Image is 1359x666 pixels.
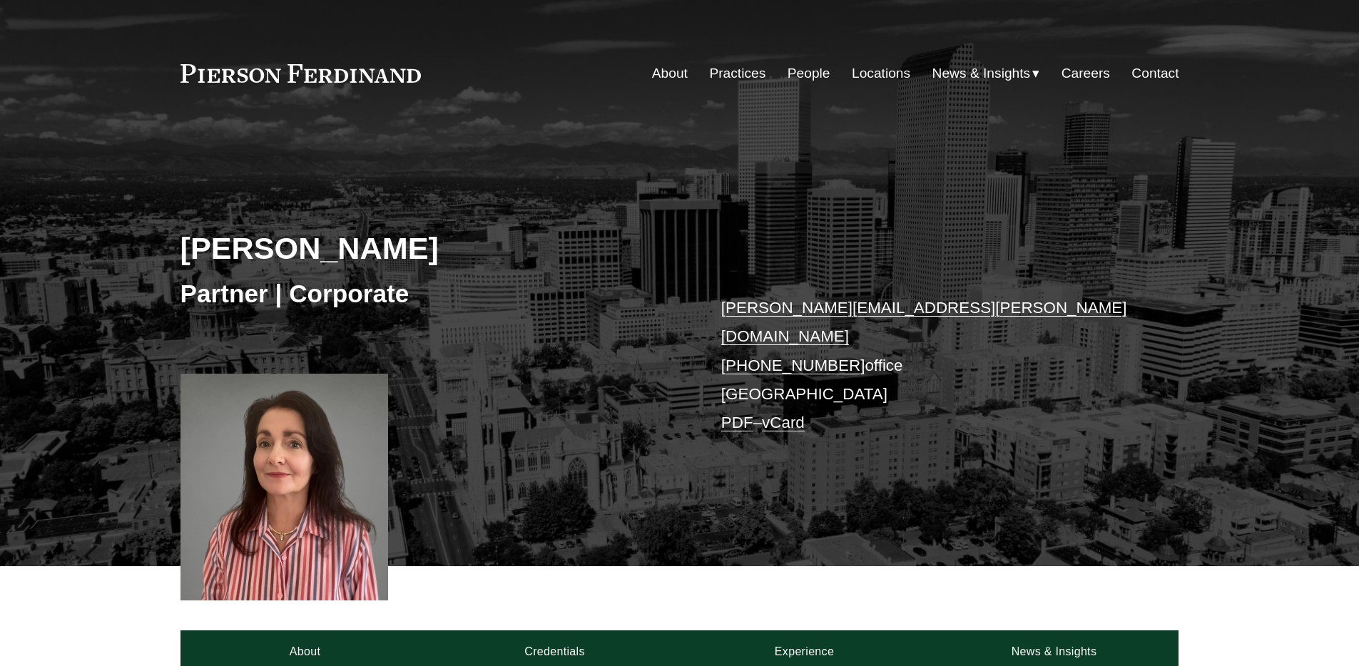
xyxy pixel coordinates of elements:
a: Locations [852,60,910,87]
a: [PHONE_NUMBER] [721,357,865,374]
a: vCard [762,414,805,431]
h3: Partner | Corporate [180,278,680,309]
a: About [652,60,688,87]
a: [PERSON_NAME][EMAIL_ADDRESS][PERSON_NAME][DOMAIN_NAME] [721,299,1127,345]
a: Careers [1062,60,1110,87]
a: PDF [721,414,753,431]
p: office [GEOGRAPHIC_DATA] – [721,294,1137,438]
a: Contact [1131,60,1179,87]
a: Practices [709,60,765,87]
span: News & Insights [932,61,1031,86]
a: folder dropdown [932,60,1040,87]
a: People [788,60,830,87]
h2: [PERSON_NAME] [180,230,680,267]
